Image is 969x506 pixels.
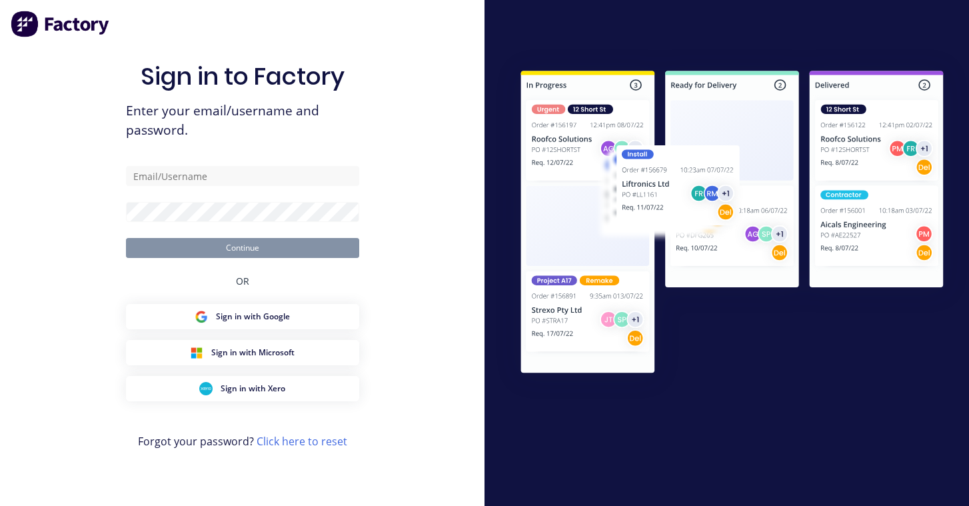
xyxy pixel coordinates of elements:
[195,310,208,323] img: Google Sign in
[126,166,359,186] input: Email/Username
[257,434,347,449] a: Click here to reset
[126,238,359,258] button: Continue
[221,383,285,395] span: Sign in with Xero
[495,47,969,401] img: Sign in
[141,62,345,91] h1: Sign in to Factory
[126,376,359,401] button: Xero Sign inSign in with Xero
[190,346,203,359] img: Microsoft Sign in
[199,382,213,395] img: Xero Sign in
[216,311,290,323] span: Sign in with Google
[126,340,359,365] button: Microsoft Sign inSign in with Microsoft
[11,11,111,37] img: Factory
[211,347,295,359] span: Sign in with Microsoft
[138,433,347,449] span: Forgot your password?
[126,304,359,329] button: Google Sign inSign in with Google
[126,101,359,140] span: Enter your email/username and password.
[236,258,249,304] div: OR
